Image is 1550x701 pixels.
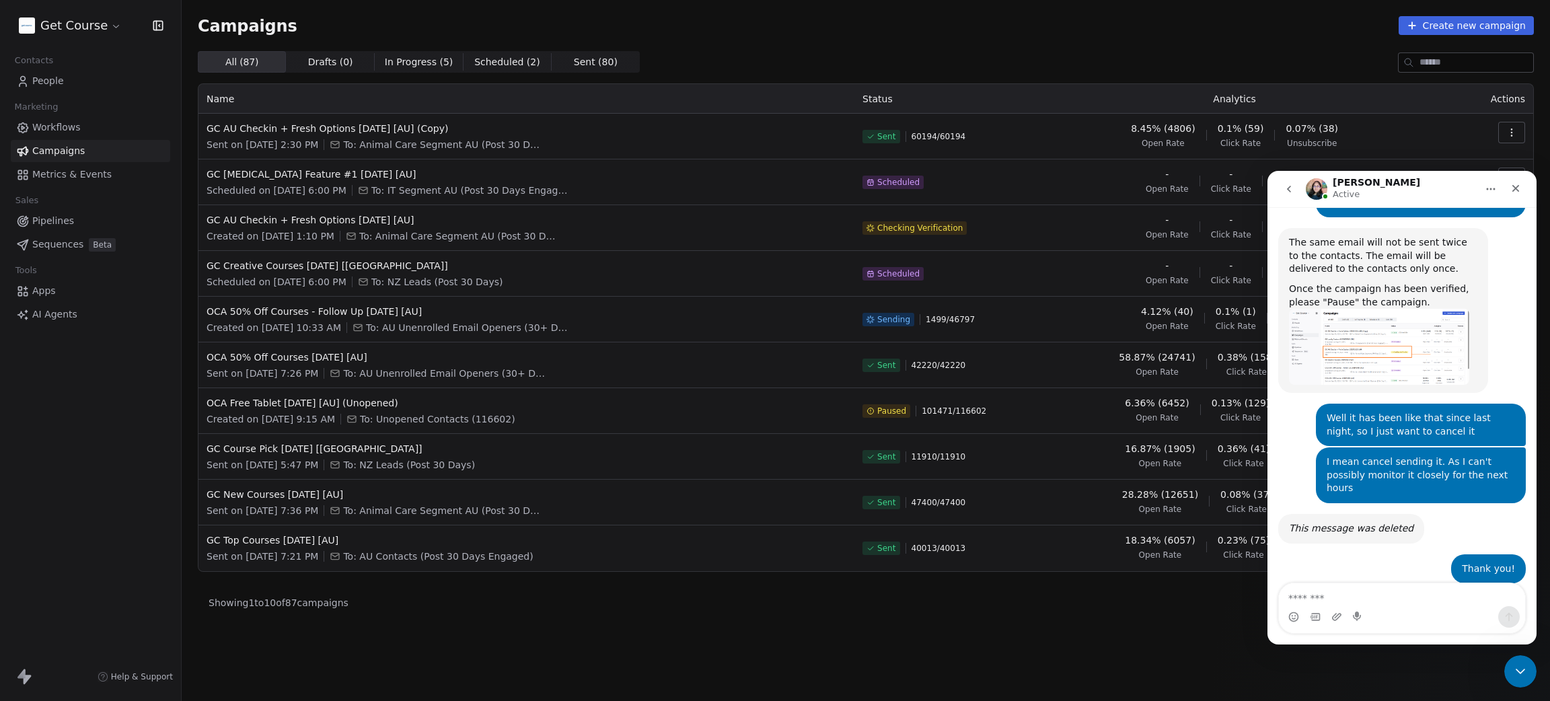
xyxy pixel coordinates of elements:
[1211,229,1251,240] span: Click Rate
[40,17,108,34] span: Get Course
[1216,305,1256,318] span: 0.1% (1)
[207,367,318,380] span: Sent on [DATE] 7:26 PM
[877,223,963,233] span: Checking Verification
[1229,213,1232,227] span: -
[1286,122,1338,135] span: 0.07% (38)
[207,275,346,289] span: Scheduled on [DATE] 6:00 PM
[343,458,475,472] span: To: NZ Leads (Post 30 Days)
[1267,171,1537,644] iframe: Intercom live chat
[207,396,846,410] span: OCA Free Tablet [DATE] [AU] (Unopened)
[371,275,503,289] span: To: NZ Leads (Post 30 Days)
[11,280,170,302] a: Apps
[1223,458,1263,469] span: Click Rate
[32,144,85,158] span: Campaigns
[1220,138,1261,149] span: Click Rate
[11,163,170,186] a: Metrics & Events
[1131,122,1195,135] span: 8.45% (4806)
[19,17,35,34] img: gc-on-white.png
[1218,350,1276,364] span: 0.38% (158)
[1223,550,1263,560] span: Click Rate
[1136,367,1179,377] span: Open Rate
[1226,504,1267,515] span: Click Rate
[1297,168,1300,181] span: -
[11,210,170,232] a: Pipelines
[1287,138,1337,149] span: Unsubscribe
[1165,213,1169,227] span: -
[360,412,515,426] span: To: Unopened Contacts (116602)
[371,184,573,197] span: To: IT Segment AU (Post 30 Days Engaged) + 3 more
[877,360,895,371] span: Sent
[877,451,895,462] span: Sent
[207,321,341,334] span: Created on [DATE] 10:33 AM
[877,406,906,416] span: Paused
[207,550,318,563] span: Sent on [DATE] 7:21 PM
[32,168,112,182] span: Metrics & Events
[1229,168,1232,181] span: -
[111,671,173,682] span: Help & Support
[912,543,966,554] span: 40013 / 40013
[1146,321,1189,332] span: Open Rate
[89,238,116,252] span: Beta
[32,120,81,135] span: Workflows
[1146,184,1189,194] span: Open Rate
[385,55,453,69] span: In Progress ( 5 )
[207,458,318,472] span: Sent on [DATE] 5:47 PM
[1399,16,1534,35] button: Create new campaign
[207,305,846,318] span: OCA 50% Off Courses - Follow Up [DATE] [AU]
[9,50,59,71] span: Contacts
[1211,184,1251,194] span: Click Rate
[16,14,124,37] button: Get Course
[343,550,533,563] span: To: AU Contacts (Post 30 Days Engaged)
[207,504,318,517] span: Sent on [DATE] 7:36 PM
[366,321,568,334] span: To: AU Unenrolled Email Openers (30+ Day Old Leads)
[32,284,56,298] span: Apps
[1125,396,1189,410] span: 6.36% (6452)
[877,177,920,188] span: Scheduled
[1139,458,1182,469] span: Open Rate
[912,497,966,508] span: 47400 / 47400
[359,229,561,243] span: To: Animal Care Segment AU (Post 30 Days Engaged) + 6 more
[1220,412,1261,423] span: Click Rate
[1165,168,1169,181] span: -
[574,55,618,69] span: Sent ( 80 )
[1139,550,1182,560] span: Open Rate
[207,442,846,455] span: GC Course Pick [DATE] [[GEOGRAPHIC_DATA]]
[198,16,297,35] span: Campaigns
[207,213,846,227] span: GC AU Checkin + Fresh Options [DATE] [AU]
[308,55,353,69] span: Drafts ( 0 )
[912,131,966,142] span: 60194 / 60194
[1218,122,1264,135] span: 0.1% (59)
[198,84,854,114] th: Name
[877,268,920,279] span: Scheduled
[1218,533,1270,547] span: 0.23% (75)
[209,596,348,610] span: Showing 1 to 10 of 87 campaigns
[207,184,346,197] span: Scheduled on [DATE] 6:00 PM
[11,70,170,92] a: People
[32,237,83,252] span: Sequences
[32,74,64,88] span: People
[474,55,540,69] span: Scheduled ( 2 )
[1119,350,1195,364] span: 58.87% (24741)
[1142,138,1185,149] span: Open Rate
[207,122,846,135] span: GC AU Checkin + Fresh Options [DATE] [AU] (Copy)
[1023,84,1446,114] th: Analytics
